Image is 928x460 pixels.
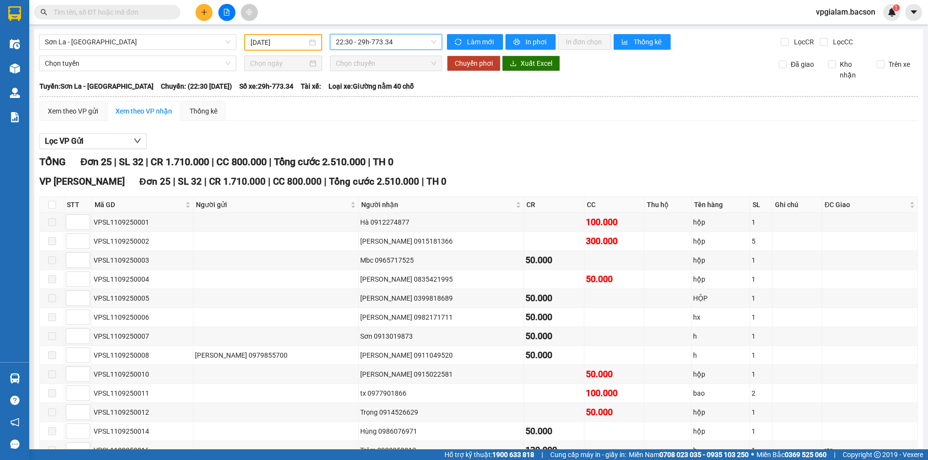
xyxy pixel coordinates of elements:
[161,81,232,92] span: Chuyến: (22:30 [DATE])
[502,56,560,71] button: downloadXuất Excel
[750,197,773,213] th: SL
[92,384,193,403] td: VPSL1109250011
[360,350,522,361] div: [PERSON_NAME] 0911049520
[40,9,47,16] span: search
[204,176,207,187] span: |
[114,156,116,168] span: |
[39,82,154,90] b: Tuyến: Sơn La - [GEOGRAPHIC_DATA]
[885,59,914,70] span: Trên xe
[329,176,419,187] span: Tổng cước 2.510.000
[693,388,748,399] div: bao
[525,348,582,362] div: 50.000
[693,274,748,285] div: hộp
[45,135,83,147] span: Lọc VP Gửi
[274,156,366,168] span: Tổng cước 2.510.000
[201,9,208,16] span: plus
[751,453,754,457] span: ⚪️
[644,197,691,213] th: Thu hộ
[92,441,193,460] td: VPSL1109250016
[893,4,900,11] sup: 1
[94,407,192,418] div: VPSL1109250012
[541,449,543,460] span: |
[525,37,548,47] span: In phơi
[692,197,750,213] th: Tên hàng
[693,236,748,247] div: hộp
[550,449,626,460] span: Cung cấp máy in - giấy in:
[586,272,643,286] div: 50.000
[693,426,748,437] div: hộp
[212,156,214,168] span: |
[834,449,835,460] span: |
[10,63,20,74] img: warehouse-icon
[39,156,66,168] span: TỔNG
[773,197,822,213] th: Ghi chú
[790,37,815,47] span: Lọc CR
[360,236,522,247] div: [PERSON_NAME] 0915181366
[693,331,748,342] div: h
[368,156,370,168] span: |
[195,350,357,361] div: [PERSON_NAME] 0979855700
[521,58,552,69] span: Xuất Excel
[336,56,436,71] span: Chọn chuyến
[752,217,771,228] div: 1
[10,88,20,98] img: warehouse-icon
[836,59,870,80] span: Kho nhận
[525,253,582,267] div: 50.000
[558,34,611,50] button: In đơn chọn
[467,37,495,47] span: Làm mới
[525,329,582,343] div: 50.000
[94,217,192,228] div: VPSL1109250001
[92,213,193,232] td: VPSL1109250001
[178,176,202,187] span: SL 32
[693,293,748,304] div: HỘP
[94,312,192,323] div: VPSL1109250006
[360,293,522,304] div: [PERSON_NAME] 0399818689
[752,312,771,323] div: 1
[905,4,922,21] button: caret-down
[525,443,582,457] div: 130.000
[92,232,193,251] td: VPSL1109250002
[752,255,771,266] div: 1
[492,451,534,459] strong: 1900 633 818
[324,176,327,187] span: |
[909,8,918,17] span: caret-down
[92,346,193,365] td: VPSL1109250008
[10,396,19,405] span: question-circle
[92,422,193,441] td: VPSL1109250014
[525,310,582,324] div: 50.000
[116,106,172,116] div: Xem theo VP nhận
[92,365,193,384] td: VPSL1109250010
[269,156,271,168] span: |
[693,407,748,418] div: hộp
[94,350,192,361] div: VPSL1109250008
[10,39,20,49] img: warehouse-icon
[92,308,193,327] td: VPSL1109250006
[151,156,209,168] span: CR 1.710.000
[48,106,98,116] div: Xem theo VP gửi
[584,197,645,213] th: CC
[752,274,771,285] div: 1
[808,6,883,18] span: vpgialam.bacson
[146,156,148,168] span: |
[360,312,522,323] div: [PERSON_NAME] 0982171711
[426,176,446,187] span: TH 0
[94,369,192,380] div: VPSL1109250010
[39,134,147,149] button: Lọc VP Gửi
[752,293,771,304] div: 1
[336,35,436,49] span: 22:30 - 29h-773.34
[360,426,522,437] div: Hùng 0986076971
[64,197,92,213] th: STT
[8,6,21,21] img: logo-vxr
[422,176,424,187] span: |
[239,81,293,92] span: Số xe: 29h-773.34
[45,56,231,71] span: Chọn tuyến
[825,199,908,210] span: ĐC Giao
[752,426,771,437] div: 1
[525,291,582,305] div: 50.000
[94,274,192,285] div: VPSL1109250004
[659,451,749,459] strong: 0708 023 035 - 0935 103 250
[10,112,20,122] img: solution-icon
[80,156,112,168] span: Đơn 25
[360,388,522,399] div: tx 0977901866
[54,7,169,18] input: Tìm tên, số ĐT hoặc mã đơn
